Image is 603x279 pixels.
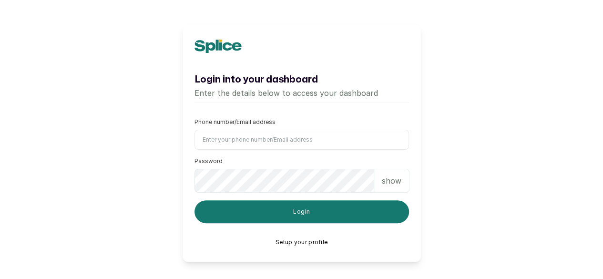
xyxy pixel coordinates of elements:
button: Setup your profile [276,238,327,246]
label: Phone number/Email address [194,118,276,126]
label: Password [194,157,223,165]
button: Login [194,200,409,223]
p: Enter the details below to access your dashboard [194,87,409,99]
input: Enter your phone number/Email address [194,130,409,150]
h1: Login into your dashboard [194,72,409,87]
p: show [382,175,401,186]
